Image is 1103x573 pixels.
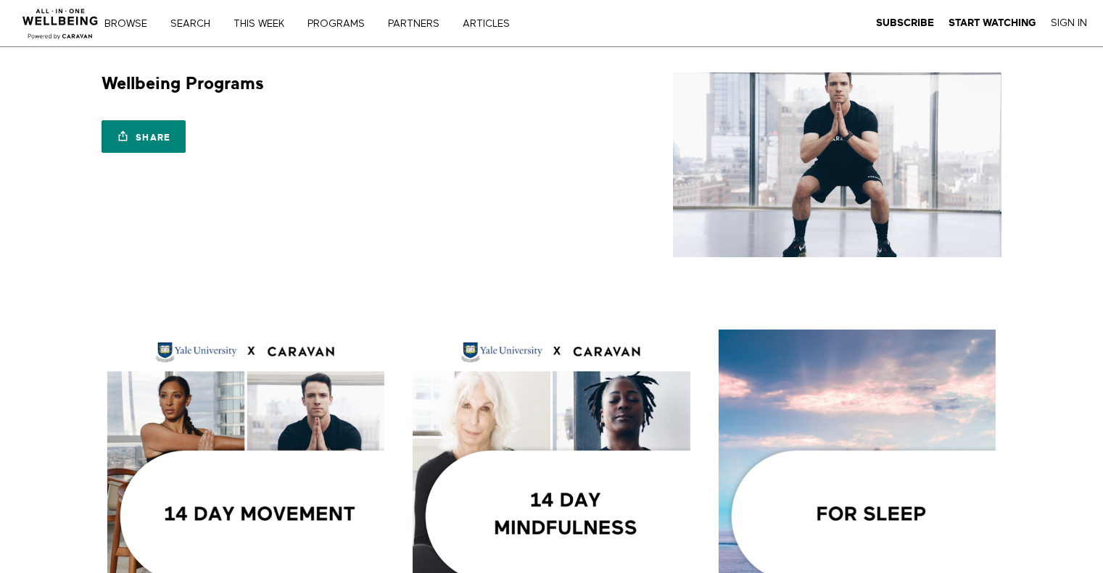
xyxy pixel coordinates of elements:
a: Subscribe [876,17,934,30]
strong: Start Watching [949,17,1036,28]
img: Wellbeing Programs [673,72,1001,257]
a: Browse [99,19,162,29]
a: ARTICLES [458,19,525,29]
a: Start Watching [949,17,1036,30]
a: PARTNERS [383,19,455,29]
a: THIS WEEK [228,19,299,29]
a: Share [102,120,186,153]
strong: Subscribe [876,17,934,28]
h1: Wellbeing Programs [102,72,264,95]
nav: Primary [115,16,540,30]
a: Sign In [1051,17,1087,30]
a: PROGRAMS [302,19,380,29]
a: Search [165,19,226,29]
